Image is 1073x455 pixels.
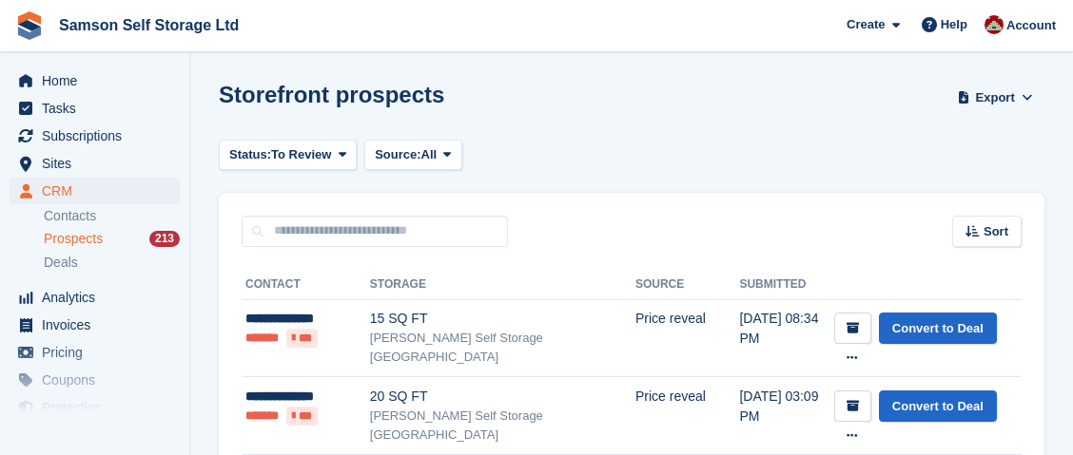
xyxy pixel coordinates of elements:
[879,390,997,422] a: Convert to Deal
[635,270,739,300] th: Source
[941,15,967,34] span: Help
[44,207,180,225] a: Contacts
[984,222,1008,241] span: Sort
[15,11,44,40] img: stora-icon-8386f47178a22dfd0bd8f6a31ec36ba5ce8667c1dd55bd0f319d3a0aa187defe.svg
[10,312,180,338] a: menu
[10,123,180,149] a: menu
[10,284,180,311] a: menu
[229,145,271,164] span: Status:
[739,299,833,377] td: [DATE] 08:34 PM
[10,367,180,393] a: menu
[42,312,156,338] span: Invoices
[370,309,635,329] div: 15 SQ FT
[44,254,78,272] span: Deals
[42,123,156,149] span: Subscriptions
[1006,16,1056,35] span: Account
[51,9,246,41] a: Samson Self Storage Ltd
[635,377,739,455] td: Price reveal
[42,95,156,122] span: Tasks
[364,140,462,171] button: Source: All
[42,284,156,311] span: Analytics
[44,229,180,249] a: Prospects 213
[44,253,180,273] a: Deals
[242,270,370,300] th: Contact
[149,231,180,247] div: 213
[10,67,180,94] a: menu
[953,82,1037,113] button: Export
[42,67,156,94] span: Home
[42,178,156,204] span: CRM
[370,387,635,407] div: 20 SQ FT
[219,140,357,171] button: Status: To Review
[635,299,739,377] td: Price reveal
[739,270,833,300] th: Submitted
[370,270,635,300] th: Storage
[370,329,635,366] div: [PERSON_NAME] Self Storage [GEOGRAPHIC_DATA]
[44,230,103,248] span: Prospects
[42,394,156,421] span: Protection
[10,178,180,204] a: menu
[42,150,156,177] span: Sites
[10,339,180,366] a: menu
[370,407,635,444] div: [PERSON_NAME] Self Storage [GEOGRAPHIC_DATA]
[976,88,1015,107] span: Export
[847,15,885,34] span: Create
[375,145,420,164] span: Source:
[10,394,180,421] a: menu
[739,377,833,455] td: [DATE] 03:09 PM
[10,150,180,177] a: menu
[10,95,180,122] a: menu
[42,339,156,366] span: Pricing
[421,145,438,164] span: All
[879,313,997,344] a: Convert to Deal
[271,145,331,164] span: To Review
[42,367,156,393] span: Coupons
[219,82,444,107] h1: Storefront prospects
[985,15,1004,34] img: Ian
